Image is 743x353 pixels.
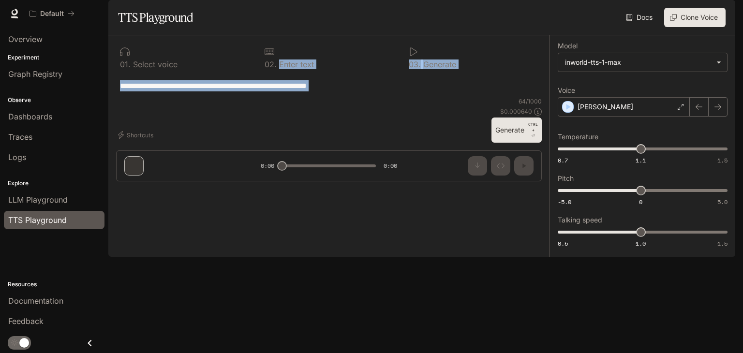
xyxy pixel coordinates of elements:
[664,8,726,27] button: Clone Voice
[409,60,421,68] p: 0 3 .
[265,60,277,68] p: 0 2 .
[421,60,456,68] p: Generate
[558,53,727,72] div: inworld-tts-1-max
[565,58,712,67] div: inworld-tts-1-max
[120,60,131,68] p: 0 1 .
[116,127,157,143] button: Shortcuts
[578,102,633,112] p: [PERSON_NAME]
[558,133,598,140] p: Temperature
[639,198,642,206] span: 0
[131,60,178,68] p: Select voice
[519,97,542,105] p: 64 / 1000
[636,239,646,248] span: 1.0
[558,198,571,206] span: -5.0
[558,217,602,223] p: Talking speed
[25,4,79,23] button: All workspaces
[624,8,656,27] a: Docs
[717,156,728,164] span: 1.5
[558,156,568,164] span: 0.7
[118,8,193,27] h1: TTS Playground
[528,121,538,139] p: ⏎
[500,107,532,116] p: $ 0.000640
[558,43,578,49] p: Model
[40,10,64,18] p: Default
[528,121,538,133] p: CTRL +
[491,118,542,143] button: GenerateCTRL +⏎
[277,60,314,68] p: Enter text
[717,198,728,206] span: 5.0
[558,175,574,182] p: Pitch
[717,239,728,248] span: 1.5
[558,87,575,94] p: Voice
[558,239,568,248] span: 0.5
[636,156,646,164] span: 1.1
